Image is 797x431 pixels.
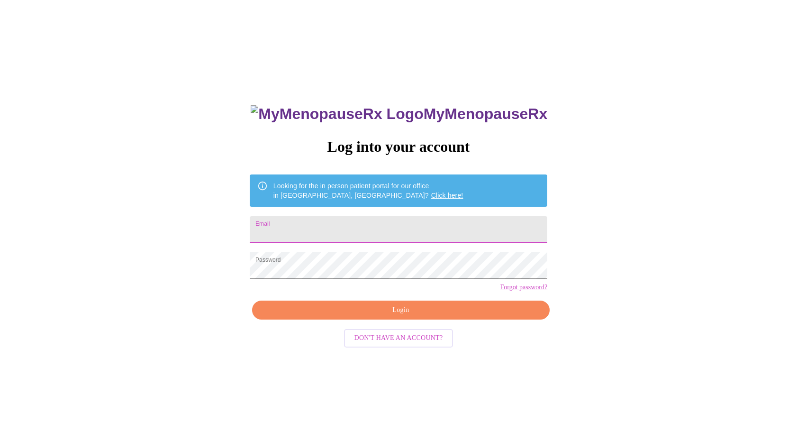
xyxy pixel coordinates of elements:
[251,105,547,123] h3: MyMenopauseRx
[354,332,443,344] span: Don't have an account?
[342,333,456,341] a: Don't have an account?
[500,284,547,291] a: Forgot password?
[251,105,423,123] img: MyMenopauseRx Logo
[273,177,463,204] div: Looking for the in person patient portal for our office in [GEOGRAPHIC_DATA], [GEOGRAPHIC_DATA]?
[344,329,453,348] button: Don't have an account?
[252,301,550,320] button: Login
[263,304,539,316] span: Login
[431,192,463,199] a: Click here!
[250,138,547,156] h3: Log into your account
